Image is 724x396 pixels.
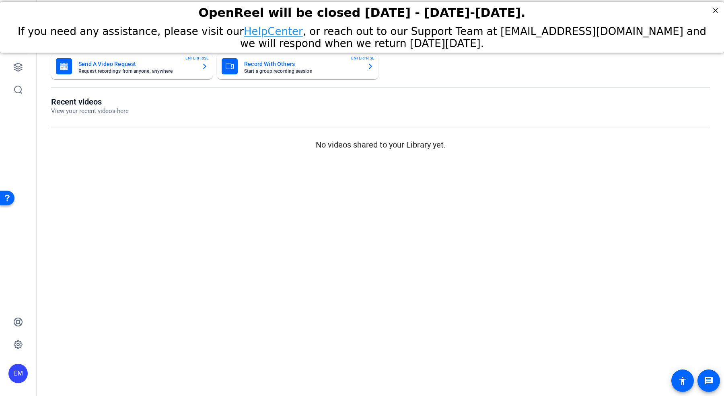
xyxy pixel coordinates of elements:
span: If you need any assistance, please visit our , or reach out to our Support Team at [EMAIL_ADDRESS... [18,23,706,47]
button: Send A Video RequestRequest recordings from anyone, anywhereENTERPRISE [51,53,213,79]
button: Record With OthersStart a group recording sessionENTERPRISE [217,53,378,79]
mat-icon: accessibility [678,376,687,386]
mat-card-title: Record With Others [244,59,361,69]
h1: Recent videos [51,97,129,107]
p: No videos shared to your Library yet. [51,139,710,151]
mat-icon: message [704,376,714,386]
div: EM [8,364,28,383]
mat-card-title: Send A Video Request [78,59,195,69]
a: HelpCenter [244,23,303,35]
mat-card-subtitle: Start a group recording session [244,69,361,74]
div: OpenReel will be closed [DATE] - [DATE]-[DATE]. [10,4,714,18]
span: ENTERPRISE [351,55,374,61]
mat-card-subtitle: Request recordings from anyone, anywhere [78,69,195,74]
span: ENTERPRISE [185,55,209,61]
p: View your recent videos here [51,107,129,116]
